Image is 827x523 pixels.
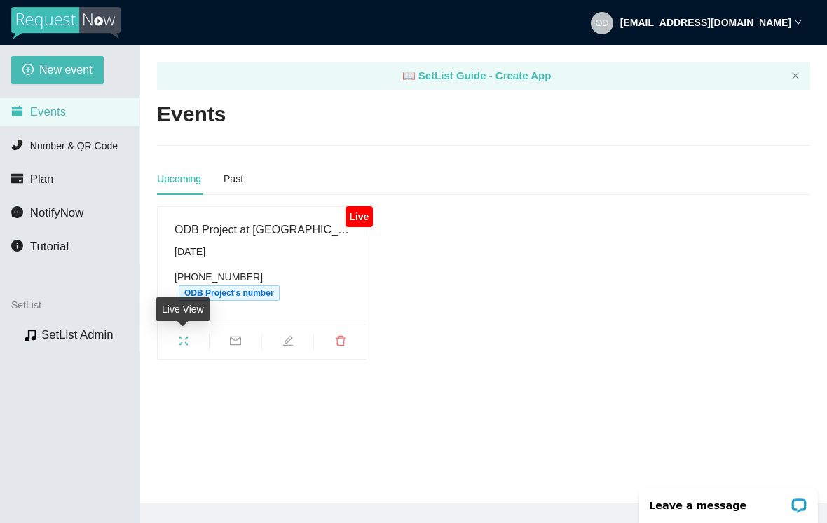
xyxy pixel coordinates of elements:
[210,335,261,351] span: mail
[158,335,209,351] span: fullscreen
[11,172,23,184] span: credit-card
[30,240,69,253] span: Tutorial
[179,285,280,301] span: ODB Project's number
[314,335,366,351] span: delete
[30,105,66,118] span: Events
[11,105,23,117] span: calendar
[175,244,350,259] div: [DATE]
[591,12,613,34] img: bc7292c8c494ec28e4d9bb16b4cea365
[224,171,243,186] div: Past
[11,206,23,218] span: message
[30,140,118,151] span: Number & QR Code
[791,72,800,81] button: close
[41,328,114,341] a: SetList Admin
[791,72,800,80] span: close
[175,221,350,238] div: ODB Project at [GEOGRAPHIC_DATA]
[175,269,350,301] div: [PHONE_NUMBER]
[11,240,23,252] span: info-circle
[157,171,201,186] div: Upcoming
[795,19,802,26] span: down
[402,69,552,81] a: laptop SetList Guide - Create App
[402,69,416,81] span: laptop
[22,64,34,77] span: plus-circle
[346,206,373,227] div: Live
[11,7,121,39] img: RequestNow
[630,479,827,523] iframe: LiveChat chat widget
[620,17,791,28] strong: [EMAIL_ADDRESS][DOMAIN_NAME]
[262,335,313,351] span: edit
[156,297,210,321] div: Live View
[30,206,83,219] span: NotifyNow
[30,172,54,186] span: Plan
[39,61,93,79] span: New event
[11,139,23,151] span: phone
[11,56,104,84] button: plus-circleNew event
[157,100,226,129] h2: Events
